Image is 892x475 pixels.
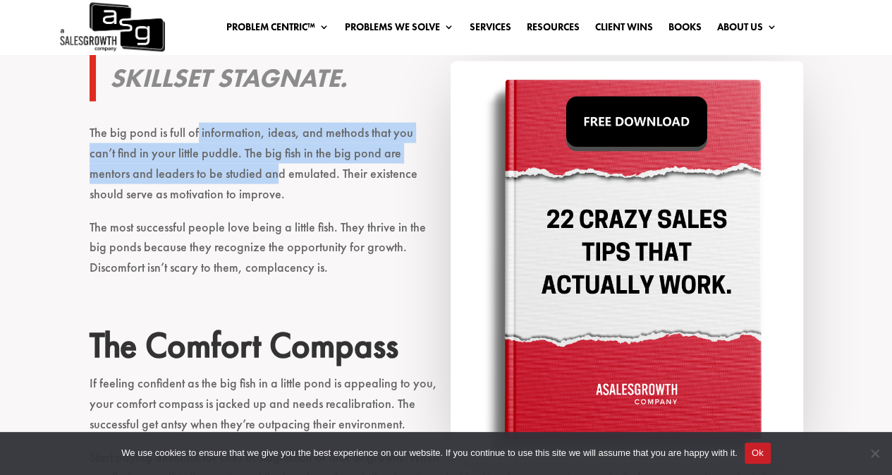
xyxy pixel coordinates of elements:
[526,22,579,37] a: Resources
[226,22,329,37] a: Problem Centric™
[90,373,803,447] p: If feeling confident as the big fish in a little pond is appealing to you, your comfort compass i...
[90,324,803,373] h2: The Comfort Compass
[344,22,453,37] a: Problems We Solve
[121,446,737,460] span: We use cookies to ensure that we give you the best experience on our website. If you continue to ...
[594,22,652,37] a: Client Wins
[716,22,776,37] a: About Us
[867,446,881,460] span: No
[90,217,803,291] p: The most successful people love being a little fish. They thrive in the big ponds because they re...
[90,123,803,217] p: The big pond is full of information, ideas, and methods that you can’t find in your little puddle...
[668,22,701,37] a: Books
[745,443,771,464] button: Ok
[469,22,511,37] a: Services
